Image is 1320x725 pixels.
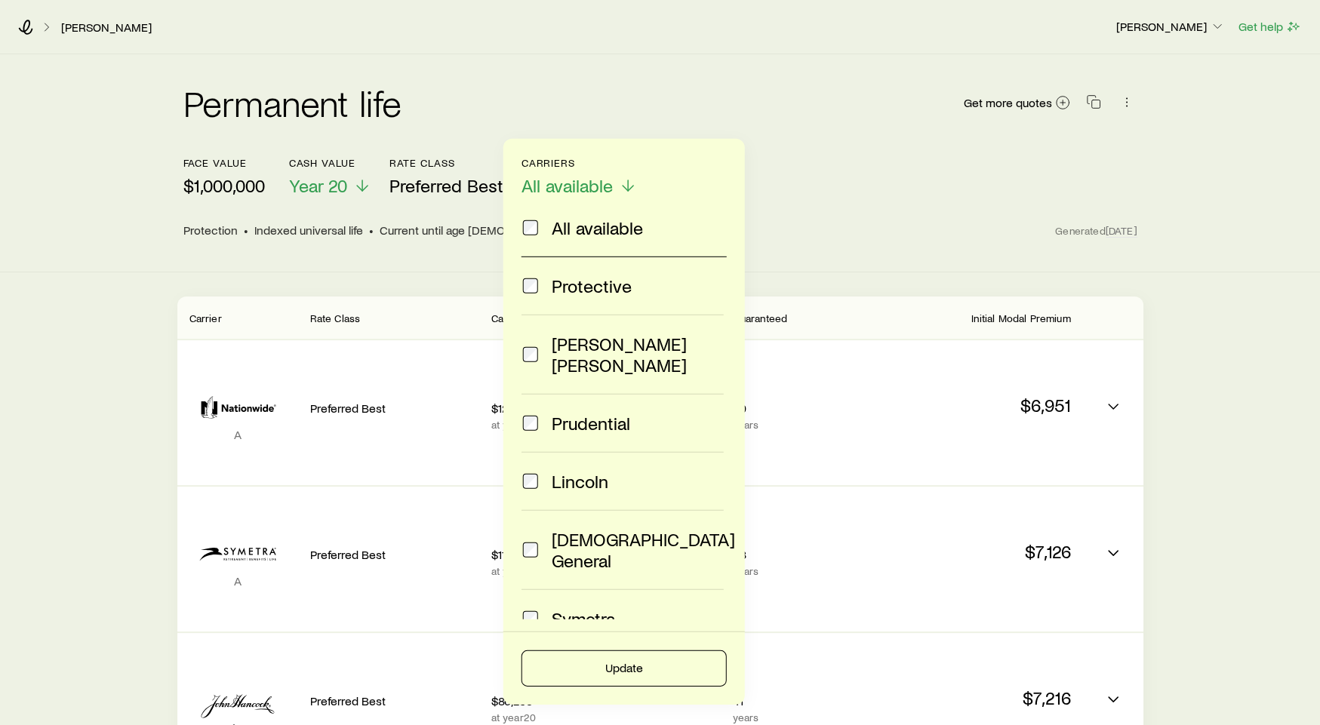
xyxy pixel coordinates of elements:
[1238,18,1302,35] button: Get help
[733,565,962,577] p: years
[733,693,962,708] p: 41
[389,157,503,197] button: Rate ClassPreferred Best
[189,427,286,442] p: A
[389,175,503,196] span: Preferred Best
[183,223,238,238] span: Protection
[310,547,467,562] p: Preferred Best
[289,157,371,169] p: Cash Value
[60,20,152,35] a: [PERSON_NAME]
[1055,224,1137,238] span: Generated
[971,312,1070,324] p: Initial Modal Premium
[254,223,363,238] span: Indexed universal life
[369,223,374,238] span: •
[1106,224,1137,238] span: [DATE]
[962,395,1071,416] p: $6,951
[1115,18,1226,36] button: [PERSON_NAME]
[183,157,265,169] p: face value
[964,97,1052,109] span: Get more quotes
[522,157,637,197] button: CarriersAll available
[522,157,637,169] p: Carriers
[183,84,402,121] h2: Permanent life
[289,157,371,197] button: Cash ValueYear 20
[733,401,962,416] p: 20
[963,94,1071,112] a: Get more quotes
[189,312,222,324] p: Carrier
[491,565,721,577] p: at year 20
[962,541,1071,562] p: $7,126
[389,157,503,169] p: Rate Class
[491,711,721,723] p: at year 20
[491,419,721,431] p: at year 20
[491,401,721,416] p: $125,850
[491,693,721,708] p: $86,250
[183,175,265,196] p: $1,000,000
[310,401,467,416] p: Preferred Best
[1116,19,1225,34] p: [PERSON_NAME]
[733,312,788,324] p: Guaranteed
[962,687,1071,708] p: $7,216
[733,419,962,431] p: years
[189,573,286,588] p: A
[733,711,962,723] p: years
[733,547,962,562] p: 43
[289,175,347,196] span: Year 20
[491,547,721,562] p: $118,675
[310,312,361,324] p: Rate Class
[310,693,467,708] p: Preferred Best
[380,223,591,238] span: Current until age [DEMOGRAPHIC_DATA]
[522,175,613,196] span: All available
[244,223,248,238] span: •
[491,312,543,324] p: Cash Value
